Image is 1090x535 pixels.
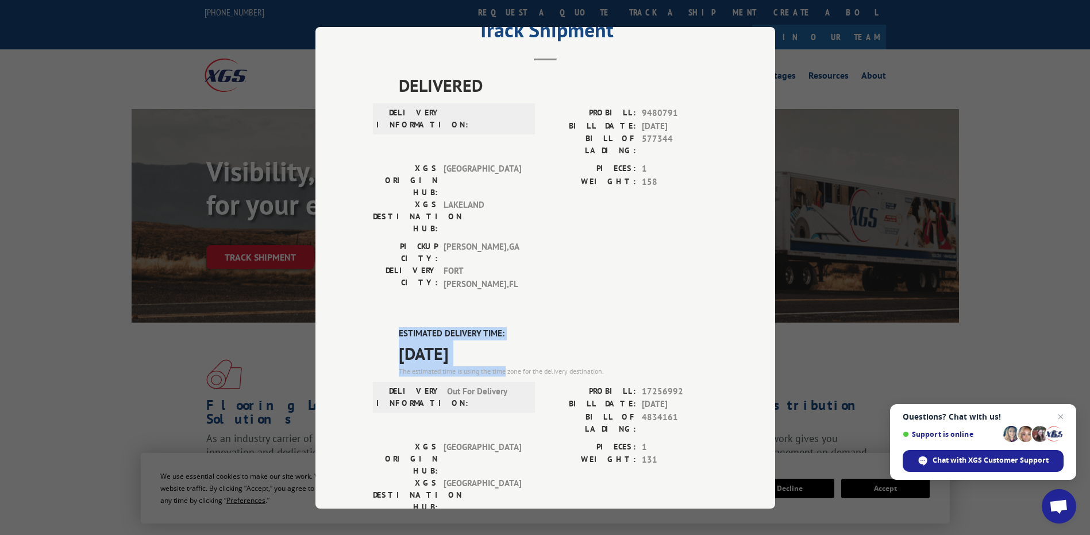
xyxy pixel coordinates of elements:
[373,22,718,44] h2: Track Shipment
[373,265,438,290] label: DELIVERY CITY:
[545,107,636,120] label: PROBILL:
[373,241,438,265] label: PICKUP CITY:
[903,412,1064,421] span: Questions? Chat with us!
[642,410,718,435] span: 4834161
[642,398,718,411] span: [DATE]
[642,385,718,398] span: 17256992
[903,450,1064,472] span: Chat with XGS Customer Support
[373,162,438,199] label: XGS ORIGIN HUB:
[399,340,718,366] span: [DATE]
[642,162,718,176] span: 1
[444,241,521,265] span: [PERSON_NAME] , GA
[444,476,521,513] span: [GEOGRAPHIC_DATA]
[373,476,438,513] label: XGS DESTINATION HUB:
[399,366,718,376] div: The estimated time is using the time zone for the delivery destination.
[399,327,718,340] label: ESTIMATED DELIVERY TIME:
[399,72,718,98] span: DELIVERED
[373,199,438,235] label: XGS DESTINATION HUB:
[642,133,718,157] span: 577344
[373,440,438,476] label: XGS ORIGIN HUB:
[444,265,521,290] span: FORT [PERSON_NAME] , FL
[545,410,636,435] label: BILL OF LADING:
[642,175,718,188] span: 158
[642,107,718,120] span: 9480791
[933,455,1049,466] span: Chat with XGS Customer Support
[444,199,521,235] span: LAKELAND
[545,385,636,398] label: PROBILL:
[545,162,636,176] label: PIECES:
[1042,489,1076,524] a: Open chat
[642,453,718,467] span: 131
[545,119,636,133] label: BILL DATE:
[545,453,636,467] label: WEIGHT:
[376,385,441,409] label: DELIVERY INFORMATION:
[545,440,636,453] label: PIECES:
[903,430,999,439] span: Support is online
[376,107,441,131] label: DELIVERY INFORMATION:
[545,398,636,411] label: BILL DATE:
[444,440,521,476] span: [GEOGRAPHIC_DATA]
[545,133,636,157] label: BILL OF LADING:
[642,119,718,133] span: [DATE]
[444,162,521,199] span: [GEOGRAPHIC_DATA]
[447,385,525,409] span: Out For Delivery
[545,175,636,188] label: WEIGHT:
[642,440,718,453] span: 1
